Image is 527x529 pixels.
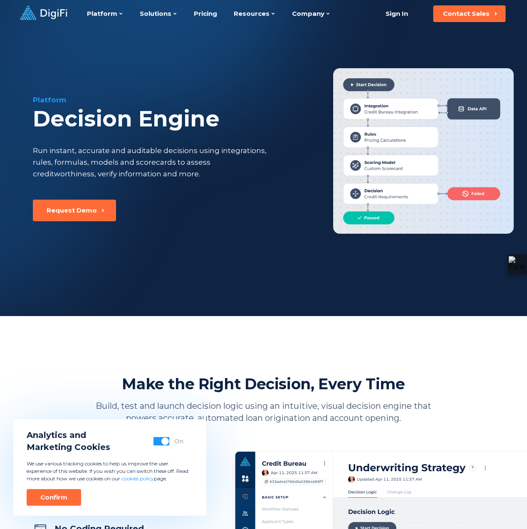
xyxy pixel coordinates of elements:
p: Build, test and launch decision logic using an intuitive, visual decision engine that powers accu... [83,400,445,424]
span: Analytics and [27,429,110,441]
div: Run instant, accurate and auditable decisions using integrations, rules, formulas, models and sco... [33,145,269,180]
button: Confirm [27,489,81,506]
a: Sign In [375,5,418,22]
span: Marketing Cookies [27,441,110,453]
div: Decision Engine [33,106,307,131]
h2: Make the Right Decision, Every Time [122,374,405,393]
div: Platform [33,95,307,105]
a: cookies policy [121,475,154,482]
div: Confirm [40,493,67,502]
div: Request Demo [47,206,97,215]
div: Contact Sales [443,10,490,18]
button: Request Demo [33,200,116,221]
p: We use various tracking cookies to help us improve the user experience of this website. If you wi... [27,460,193,482]
img: Extension Icon [509,256,525,273]
div: On [174,437,183,445]
button: Contact Sales [433,5,505,22]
